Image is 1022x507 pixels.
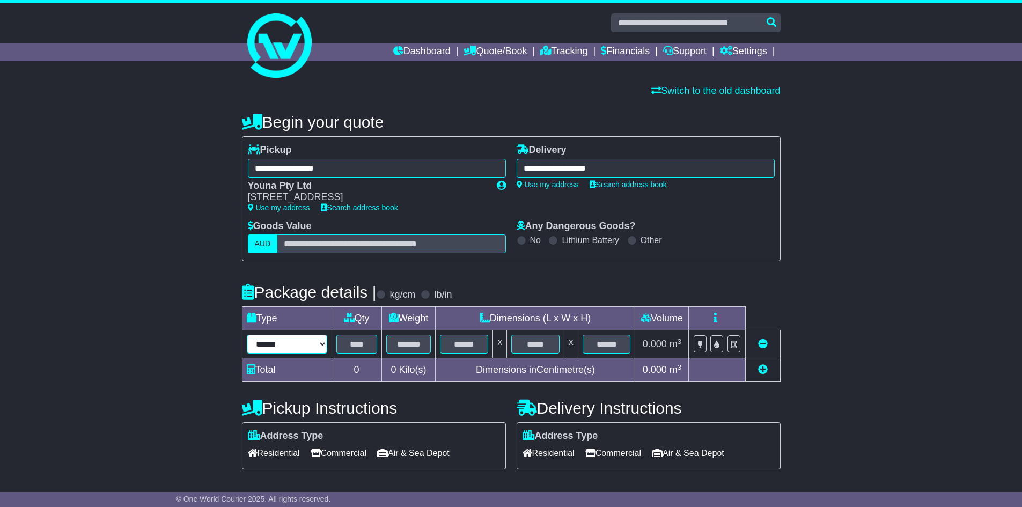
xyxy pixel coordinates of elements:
[332,358,381,382] td: 0
[517,399,781,417] h4: Delivery Instructions
[176,495,331,503] span: © One World Courier 2025. All rights reserved.
[332,307,381,330] td: Qty
[436,358,635,382] td: Dimensions in Centimetre(s)
[651,85,780,96] a: Switch to the old dashboard
[391,364,396,375] span: 0
[652,445,724,461] span: Air & Sea Depot
[517,180,579,189] a: Use my address
[517,221,636,232] label: Any Dangerous Goods?
[564,330,578,358] td: x
[248,203,310,212] a: Use my address
[758,339,768,349] a: Remove this item
[670,364,682,375] span: m
[678,337,682,346] sup: 3
[585,445,641,461] span: Commercial
[523,430,598,442] label: Address Type
[248,221,312,232] label: Goods Value
[311,445,366,461] span: Commercial
[530,235,541,245] label: No
[758,364,768,375] a: Add new item
[720,43,767,61] a: Settings
[381,358,436,382] td: Kilo(s)
[248,144,292,156] label: Pickup
[389,289,415,301] label: kg/cm
[663,43,707,61] a: Support
[464,43,527,61] a: Quote/Book
[248,234,278,253] label: AUD
[643,339,667,349] span: 0.000
[670,339,682,349] span: m
[248,430,323,442] label: Address Type
[248,445,300,461] span: Residential
[517,144,567,156] label: Delivery
[434,289,452,301] label: lb/in
[393,43,451,61] a: Dashboard
[321,203,398,212] a: Search address book
[540,43,587,61] a: Tracking
[242,113,781,131] h4: Begin your quote
[381,307,436,330] td: Weight
[590,180,667,189] a: Search address book
[562,235,619,245] label: Lithium Battery
[242,358,332,382] td: Total
[242,307,332,330] td: Type
[601,43,650,61] a: Financials
[493,330,507,358] td: x
[248,192,486,203] div: [STREET_ADDRESS]
[643,364,667,375] span: 0.000
[242,399,506,417] h4: Pickup Instructions
[242,283,377,301] h4: Package details |
[248,180,486,192] div: Youna Pty Ltd
[523,445,575,461] span: Residential
[377,445,450,461] span: Air & Sea Depot
[635,307,689,330] td: Volume
[436,307,635,330] td: Dimensions (L x W x H)
[641,235,662,245] label: Other
[678,363,682,371] sup: 3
